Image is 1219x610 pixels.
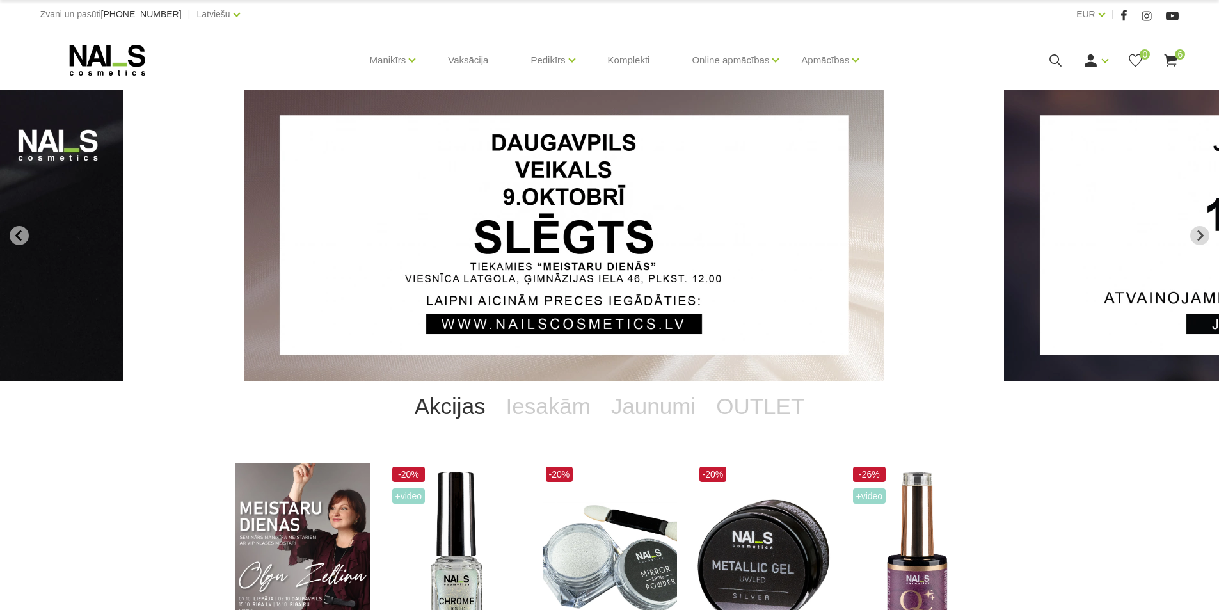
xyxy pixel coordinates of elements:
span: +Video [392,488,426,504]
span: -20% [546,467,573,482]
a: Pedikīrs [530,35,565,86]
a: [PHONE_NUMBER] [101,10,182,19]
span: +Video [853,488,886,504]
a: Online apmācības [692,35,769,86]
a: Vaksācija [438,29,498,91]
a: EUR [1076,6,1096,22]
button: Next slide [1190,226,1209,245]
a: 0 [1127,52,1143,68]
a: 6 [1163,52,1179,68]
span: | [188,6,191,22]
a: Akcijas [404,381,496,432]
span: | [1111,6,1114,22]
span: -20% [392,467,426,482]
a: Manikīrs [370,35,406,86]
a: Apmācības [801,35,849,86]
a: Latviešu [197,6,230,22]
span: 6 [1175,49,1185,60]
li: 1 of 13 [244,90,975,381]
span: [PHONE_NUMBER] [101,9,182,19]
a: Komplekti [598,29,660,91]
a: Jaunumi [601,381,706,432]
a: Iesakām [496,381,601,432]
a: OUTLET [706,381,815,432]
span: -26% [853,467,886,482]
span: -20% [699,467,727,482]
span: 0 [1140,49,1150,60]
button: Go to last slide [10,226,29,245]
div: Zvani un pasūti [40,6,182,22]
